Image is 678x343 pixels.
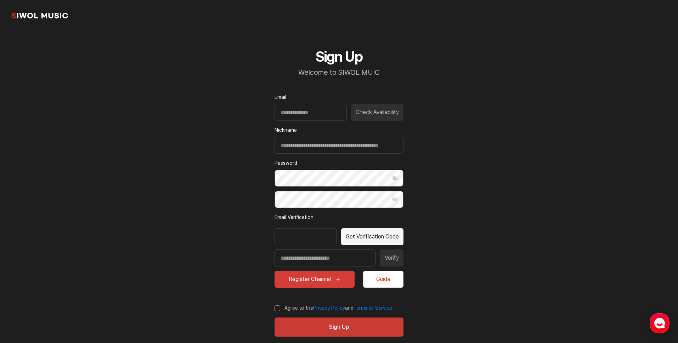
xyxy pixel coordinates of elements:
[313,305,345,311] a: Privacy Policy
[354,305,392,311] a: Terms of Service
[275,191,403,208] input: Password
[275,271,355,288] button: Register Channel
[275,137,403,154] input: Up to 12 characters (Korean, English, numbers)
[275,305,392,312] label: Agree to the and
[341,228,403,245] button: Get Verification Code
[363,271,403,288] button: Guide
[386,170,403,187] button: Show Password
[275,317,403,337] button: Sign Up
[275,126,403,134] label: required
[275,249,376,266] input: Enter verification code
[275,214,403,221] label: required
[275,104,347,121] input: Email address
[275,48,403,65] h2: Sign Up
[275,159,403,167] label: required
[275,170,403,187] input: Password
[386,191,403,208] button: Show Password
[275,94,403,101] label: required
[275,68,403,77] p: Welcome to SIWOL MUIC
